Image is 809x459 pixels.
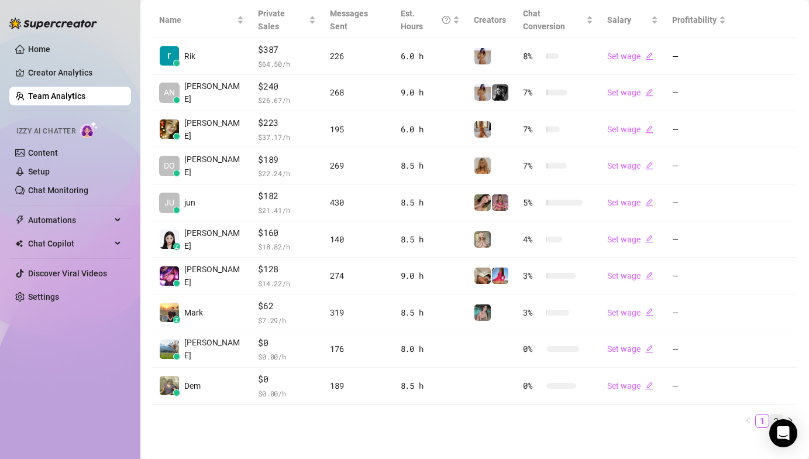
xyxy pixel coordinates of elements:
div: 8.5 h [401,379,460,392]
span: 7 % [523,159,542,172]
img: Mocha (VIP) [474,194,491,211]
span: thunderbolt [15,215,25,225]
img: Chloe (VIP) [474,268,491,284]
a: Chat Monitoring [28,186,88,195]
div: 9.0 h [401,269,460,282]
span: $ 21.41 /h [258,204,316,216]
img: Mark [160,303,179,322]
div: Open Intercom Messenger [769,419,797,447]
span: Name [159,13,235,26]
a: Creator Analytics [28,63,122,82]
span: DO [164,159,175,172]
span: 7 % [523,123,542,136]
span: [PERSON_NAME] [184,227,244,252]
span: edit [645,198,653,207]
span: $189 [258,153,316,167]
span: Izzy AI Chatter [16,126,75,137]
span: Chat Conversion [523,9,565,31]
span: edit [645,308,653,316]
span: Dem [184,379,201,392]
span: Chat Copilot [28,234,111,253]
span: 7 % [523,86,542,99]
li: 1 [755,414,769,428]
img: Chat Copilot [15,239,23,248]
a: Set wageedit [607,344,653,354]
div: Est. Hours [401,7,451,33]
img: Celine (VIP) [474,121,491,138]
div: z [173,316,180,323]
span: $ 64.50 /h [258,58,316,70]
div: 189 [330,379,386,392]
img: Billie [160,266,179,286]
span: edit [645,125,653,133]
span: 3 % [523,306,542,319]
span: Automations [28,211,111,229]
div: 8.5 h [401,159,460,172]
span: 4 % [523,233,542,246]
span: [PERSON_NAME] [184,117,244,142]
button: left [741,414,755,428]
img: Rik [160,46,179,66]
td: — [665,368,733,405]
td: — [665,184,733,221]
td: — [665,148,733,185]
div: 8.5 h [401,233,460,246]
span: [PERSON_NAME] [184,80,244,105]
span: $ 37.17 /h [258,131,316,143]
a: Discover Viral Videos [28,269,107,278]
div: 430 [330,196,386,209]
a: 2 [770,415,783,427]
th: Creators [467,2,516,38]
div: z [173,243,180,250]
a: Team Analytics [28,91,85,101]
td: — [665,38,733,75]
div: 269 [330,159,386,172]
a: Set wageedit [607,381,653,391]
span: edit [645,88,653,97]
li: Previous Page [741,414,755,428]
span: $387 [258,43,316,57]
span: AN [164,86,175,99]
img: Georgia (VIP) [474,48,491,64]
img: Jaz (VIP) [474,157,491,174]
div: 8.0 h [401,342,460,355]
span: question-circle [442,7,450,33]
span: $ 18.82 /h [258,241,316,252]
span: $ 0.00 /h [258,351,316,362]
img: Tabby (VIP) [492,194,508,211]
td: — [665,331,733,368]
span: left [745,417,752,424]
div: 8.5 h [401,196,460,209]
span: 0 % [523,342,542,355]
a: Set wageedit [607,161,653,170]
span: [PERSON_NAME] [184,263,244,289]
a: Set wageedit [607,52,653,61]
td: — [665,221,733,258]
div: 274 [330,269,386,282]
td: — [665,111,733,148]
a: Setup [28,167,50,176]
span: $ 14.22 /h [258,278,316,289]
button: right [783,414,797,428]
a: Set wageedit [607,125,653,134]
span: $0 [258,372,316,386]
span: edit [645,345,653,353]
img: Maddie (VIP) [492,268,508,284]
li: Next Page [783,414,797,428]
span: Messages Sent [330,9,368,31]
img: Kennedy (VIP) [492,84,508,101]
span: edit [645,235,653,243]
div: 319 [330,306,386,319]
span: $240 [258,80,316,94]
li: 2 [769,414,783,428]
a: Set wageedit [607,271,653,280]
a: Set wageedit [607,198,653,207]
span: $223 [258,116,316,130]
span: right [787,417,794,424]
div: 8.5 h [401,306,460,319]
div: 268 [330,86,386,99]
a: Set wageedit [607,308,653,317]
div: 176 [330,342,386,355]
div: 6.0 h [401,50,460,63]
span: $ 0.00 /h [258,388,316,399]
